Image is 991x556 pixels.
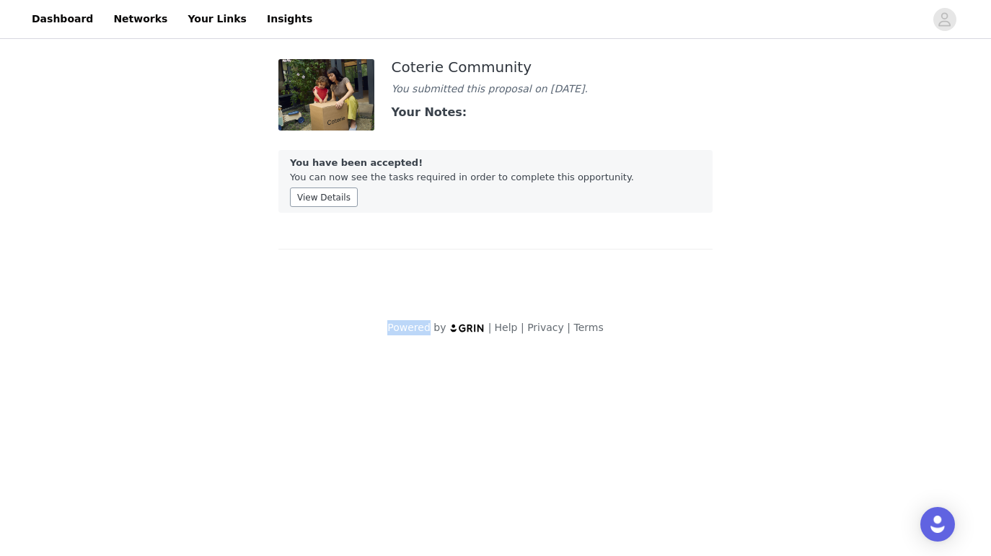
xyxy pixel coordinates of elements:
[920,507,955,542] div: Open Intercom Messenger
[290,187,358,207] button: View Details
[521,322,524,333] span: |
[105,3,176,35] a: Networks
[488,322,492,333] span: |
[278,59,374,131] img: 2218bfb4-fa55-4aec-ad1b-d117d188f452.jpg
[278,150,713,213] div: You can now see the tasks required in order to complete this opportunity.
[290,157,423,168] strong: You have been accepted!
[392,59,600,76] div: Coterie Community
[392,81,600,97] div: You submitted this proposal on [DATE].
[258,3,321,35] a: Insights
[392,105,467,119] strong: Your Notes:
[495,322,518,333] a: Help
[449,323,485,332] img: logo
[573,322,603,333] a: Terms
[23,3,102,35] a: Dashboard
[567,322,571,333] span: |
[179,3,255,35] a: Your Links
[290,189,358,200] a: View Details
[938,8,951,31] div: avatar
[387,322,446,333] span: Powered by
[527,322,564,333] a: Privacy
